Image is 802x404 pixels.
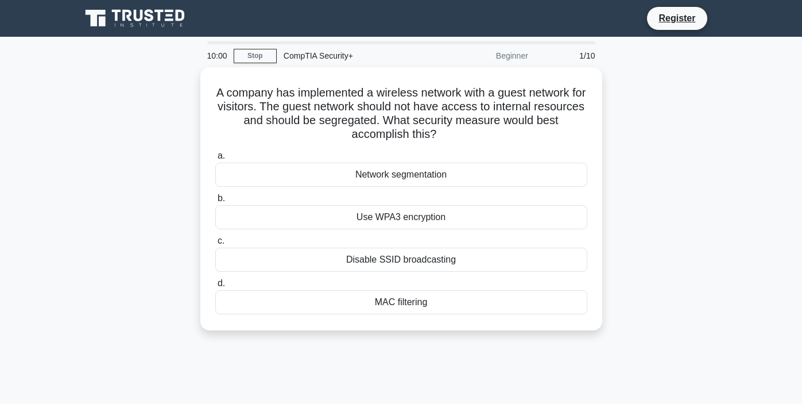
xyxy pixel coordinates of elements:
a: Register [652,11,702,25]
div: Beginner [435,44,535,67]
a: Stop [234,49,277,63]
div: 10:00 [200,44,234,67]
span: c. [218,236,224,245]
span: a. [218,151,225,160]
span: d. [218,278,225,288]
div: 1/10 [535,44,602,67]
div: Use WPA3 encryption [215,205,587,229]
div: Disable SSID broadcasting [215,248,587,272]
div: CompTIA Security+ [277,44,435,67]
div: MAC filtering [215,290,587,314]
div: Network segmentation [215,163,587,187]
h5: A company has implemented a wireless network with a guest network for visitors. The guest network... [214,86,588,142]
span: b. [218,193,225,203]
